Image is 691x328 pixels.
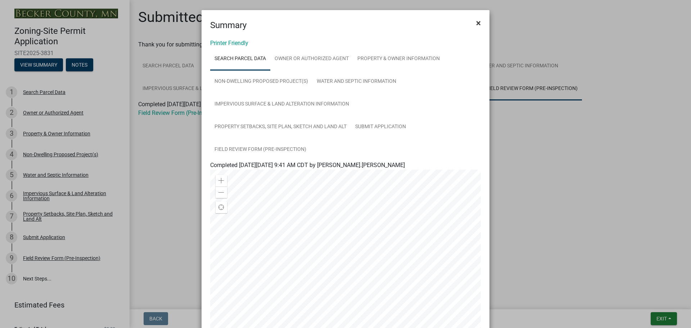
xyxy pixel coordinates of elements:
a: Water and Septic Information [312,70,401,93]
a: Property Setbacks, Site Plan, Sketch and Land Alt [210,116,351,139]
a: Field Review Form (Pre-Inspection) [210,138,311,161]
a: Printer Friendly [210,40,248,46]
a: Search Parcel Data [210,48,270,71]
div: Find my location [216,202,227,213]
a: Owner or Authorized Agent [270,48,353,71]
button: Close [470,13,487,33]
a: Non-Dwelling Proposed Project(s) [210,70,312,93]
a: Impervious Surface & Land Alteration Information [210,93,353,116]
span: × [476,18,481,28]
span: Completed [DATE][DATE] 9:41 AM CDT by [PERSON_NAME].[PERSON_NAME] [210,162,405,169]
h4: Summary [210,19,247,32]
a: Property & Owner Information [353,48,444,71]
a: Submit Application [351,116,410,139]
div: Zoom out [216,187,227,198]
div: Zoom in [216,175,227,187]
